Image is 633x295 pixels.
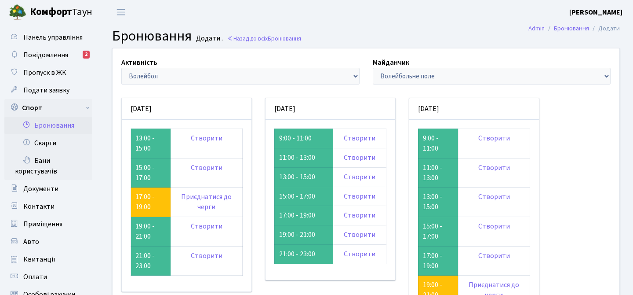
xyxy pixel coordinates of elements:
[121,57,157,68] label: Активність
[478,192,510,202] a: Створити
[344,249,375,259] a: Створити
[478,251,510,261] a: Створити
[274,245,333,264] td: 21:00 - 23:00
[418,129,458,158] td: 9:00 - 11:00
[112,26,192,46] span: Бронювання
[131,217,171,247] td: 19:00 - 21:00
[4,251,92,268] a: Квитанції
[274,187,333,206] td: 15:00 - 17:00
[4,29,92,46] a: Панель управління
[191,163,222,173] a: Створити
[569,7,622,18] a: [PERSON_NAME]
[274,206,333,225] td: 17:00 - 19:00
[515,19,633,38] nav: breadcrumb
[9,4,26,21] img: logo.png
[191,133,222,143] a: Створити
[30,5,92,20] span: Таун
[110,5,132,19] button: Переключити навігацію
[4,134,92,152] a: Скарги
[274,167,333,187] td: 13:00 - 15:00
[4,64,92,81] a: Пропуск в ЖК
[23,68,66,77] span: Пропуск в ЖК
[344,172,375,182] a: Створити
[4,215,92,233] a: Приміщення
[23,184,58,194] span: Документи
[344,210,375,220] a: Створити
[23,237,39,247] span: Авто
[478,163,510,173] a: Створити
[274,225,333,245] td: 19:00 - 21:00
[344,133,375,143] a: Створити
[122,98,251,120] div: [DATE]
[23,85,69,95] span: Подати заявку
[4,99,92,117] a: Спорт
[23,50,68,60] span: Повідомлення
[274,129,333,148] td: 9:00 - 11:00
[344,192,375,201] a: Створити
[418,188,458,217] td: 13:00 - 15:00
[135,192,155,212] a: 17:00 - 19:00
[589,24,620,33] li: Додати
[4,46,92,64] a: Повідомлення2
[409,98,539,120] div: [DATE]
[4,233,92,251] a: Авто
[418,217,458,247] td: 15:00 - 17:00
[373,57,409,68] label: Майданчик
[191,221,222,231] a: Створити
[131,246,171,276] td: 21:00 - 23:00
[83,51,90,59] div: 2
[274,148,333,167] td: 11:00 - 13:00
[23,219,62,229] span: Приміщення
[478,221,510,231] a: Створити
[30,5,72,19] b: Комфорт
[23,202,55,211] span: Контакти
[191,251,222,261] a: Створити
[266,98,395,120] div: [DATE]
[4,180,92,198] a: Документи
[181,192,232,212] a: Приєднатися до черги
[478,133,510,143] a: Створити
[344,230,375,240] a: Створити
[23,272,47,282] span: Оплати
[4,198,92,215] a: Контакти
[23,33,83,42] span: Панель управління
[418,158,458,188] td: 11:00 - 13:00
[569,7,622,17] b: [PERSON_NAME]
[4,152,92,180] a: Бани користувачів
[227,34,301,43] a: Назад до всіхБронювання
[131,129,171,158] td: 13:00 - 15:00
[418,246,458,276] td: 17:00 - 19:00
[4,117,92,134] a: Бронювання
[131,158,171,188] td: 15:00 - 17:00
[194,34,223,43] small: Додати .
[528,24,545,33] a: Admin
[4,268,92,286] a: Оплати
[344,153,375,162] a: Створити
[23,254,55,264] span: Квитанції
[554,24,589,33] a: Бронювання
[268,34,301,43] span: Бронювання
[4,81,92,99] a: Подати заявку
